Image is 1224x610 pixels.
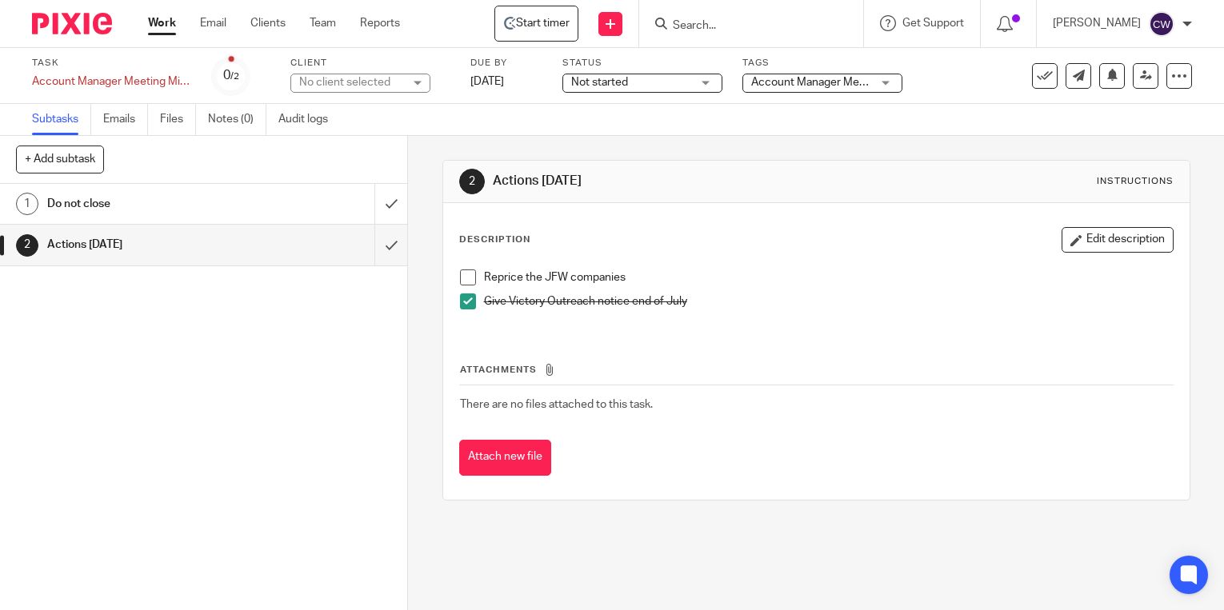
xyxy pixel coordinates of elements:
[230,72,239,81] small: /2
[278,104,340,135] a: Audit logs
[103,104,148,135] a: Emails
[459,233,530,246] p: Description
[470,57,542,70] label: Due by
[1053,15,1141,31] p: [PERSON_NAME]
[902,18,964,29] span: Get Support
[299,74,403,90] div: No client selected
[16,193,38,215] div: 1
[16,146,104,173] button: + Add subtask
[32,57,192,70] label: Task
[742,57,902,70] label: Tags
[290,57,450,70] label: Client
[494,6,578,42] a: - Account Manager Meeting Minutes - Claire
[460,365,537,374] span: Attachments
[484,269,1173,285] p: Reprice the JFW companies
[250,15,286,31] a: Clients
[32,74,192,90] div: Account Manager Meeting Minutes - Claire
[460,399,653,410] span: There are no files attached to this task.
[1062,227,1174,253] button: Edit description
[459,169,485,194] div: 2
[32,13,112,34] img: Pixie
[200,15,226,31] a: Email
[160,104,196,135] a: Files
[16,234,38,257] div: 2
[459,440,551,476] button: Attach new file
[516,15,570,31] span: Start timer
[562,57,722,70] label: Status
[484,293,1173,309] p: Give Victory Outreach notice end of July
[32,104,91,135] a: Subtasks
[571,77,628,88] span: Not started
[470,76,504,87] span: [DATE]
[47,192,255,216] h1: Do not close
[493,173,850,189] h1: Actions [DATE]
[1097,175,1174,188] div: Instructions
[47,233,255,257] h1: Actions [DATE]
[310,15,336,31] a: Team
[208,104,266,135] a: Notes (0)
[32,74,192,90] div: Account Manager Meeting Minutes - [PERSON_NAME]
[360,15,400,31] a: Reports
[751,77,926,88] span: Account Manager Meeting Actions
[671,19,815,34] input: Search
[1149,11,1174,37] img: svg%3E
[223,66,239,85] div: 0
[148,15,176,31] a: Work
